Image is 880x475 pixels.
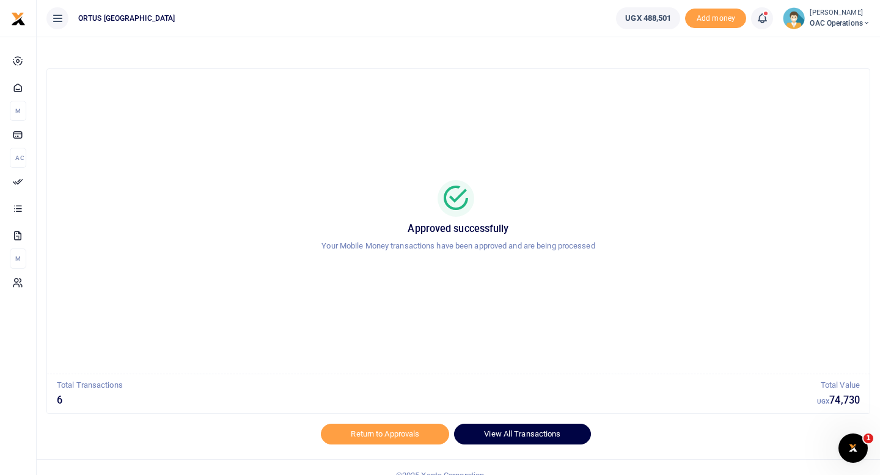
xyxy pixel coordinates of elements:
[783,7,805,29] img: profile-user
[611,7,685,29] li: Wallet ballance
[685,9,746,29] li: Toup your wallet
[817,398,829,405] small: UGX
[864,433,873,443] span: 1
[810,8,870,18] small: [PERSON_NAME]
[817,379,860,392] p: Total Value
[10,101,26,121] li: M
[57,379,817,392] p: Total Transactions
[838,433,868,463] iframe: Intercom live chat
[10,148,26,168] li: Ac
[62,240,855,253] p: Your Mobile Money transactions have been approved and are being processed
[73,13,180,24] span: ORTUS [GEOGRAPHIC_DATA]
[685,9,746,29] span: Add money
[817,394,860,407] h5: 74,730
[783,7,870,29] a: profile-user [PERSON_NAME] OAC Operations
[62,223,855,235] h5: Approved successfully
[11,12,26,26] img: logo-small
[810,18,870,29] span: OAC Operations
[10,248,26,269] li: M
[625,12,671,24] span: UGX 488,501
[685,13,746,22] a: Add money
[616,7,680,29] a: UGX 488,501
[321,424,449,444] a: Return to Approvals
[57,394,817,407] h5: 6
[454,424,590,444] a: View All Transactions
[11,13,26,23] a: logo-small logo-large logo-large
